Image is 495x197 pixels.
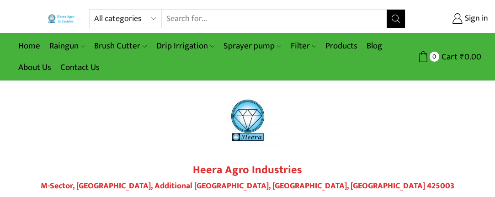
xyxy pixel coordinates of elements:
a: Home [14,35,45,57]
a: Sign in [419,11,488,27]
span: Cart [439,51,458,63]
img: heera-logo-1000 [213,86,282,154]
span: Sign in [463,13,488,25]
a: Raingun [45,35,90,57]
a: Drip Irrigation [152,35,219,57]
a: About Us [14,57,56,78]
input: Search for... [162,10,387,28]
a: Sprayer pump [219,35,286,57]
a: Products [321,35,362,57]
bdi: 0.00 [460,50,481,64]
h4: M-Sector, [GEOGRAPHIC_DATA], Additional [GEOGRAPHIC_DATA], [GEOGRAPHIC_DATA], [GEOGRAPHIC_DATA] 4... [37,181,458,192]
strong: Heera Agro Industries [193,161,302,179]
a: Contact Us [56,57,104,78]
a: Brush Cutter [90,35,151,57]
a: Filter [286,35,321,57]
button: Search button [387,10,405,28]
span: 0 [430,52,439,61]
a: Blog [362,35,387,57]
span: ₹ [460,50,464,64]
a: 0 Cart ₹0.00 [415,48,481,65]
